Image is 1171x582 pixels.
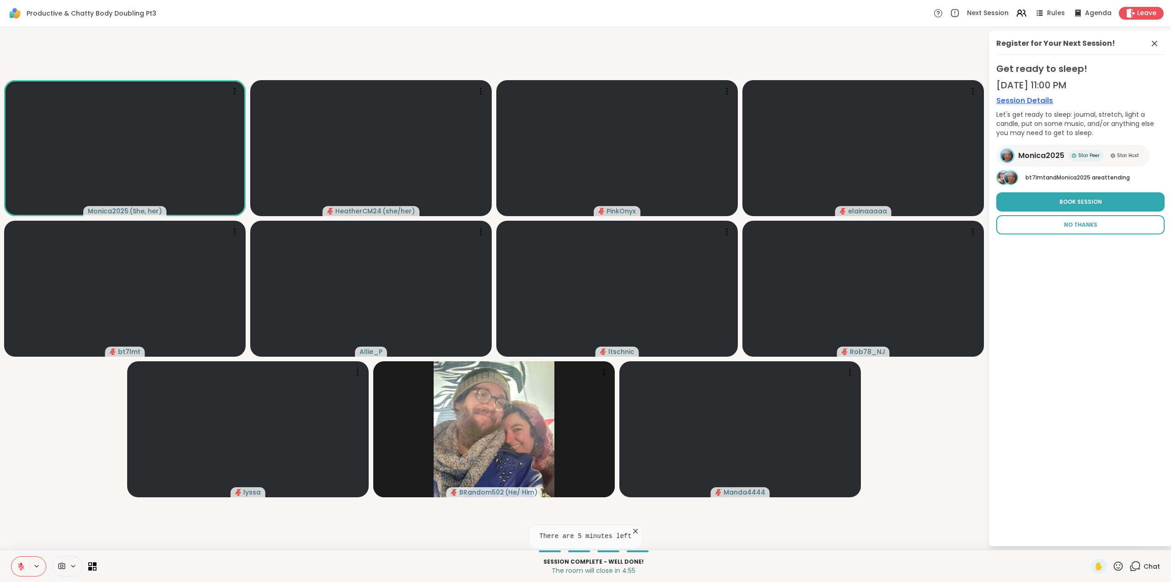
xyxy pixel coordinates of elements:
a: Monica2025Monica2025Star PeerStar PeerStar HostStar Host [996,145,1150,167]
span: lyssa [243,488,261,497]
div: [DATE] 11:00 PM [996,79,1165,92]
span: Next Session [967,9,1009,18]
span: Manda4444 [724,488,765,497]
span: ( He/ Him ) [505,488,537,497]
pre: There are 5 minutes left [539,532,632,541]
span: audio-muted [451,489,457,495]
span: ( She, her ) [129,207,162,216]
p: are attending [1026,174,1165,182]
span: Agenda [1085,9,1112,18]
p: The room will close in 4:55 [102,566,1085,575]
span: audio-muted [110,348,116,355]
span: audio-muted [598,208,605,214]
span: HeatherCM24 [335,207,381,216]
span: audio-muted [327,208,333,214]
span: Get ready to sleep! [996,62,1165,75]
span: No Thanks [1064,221,1097,229]
span: PinkOnyx [607,207,636,216]
button: Book Session [996,192,1165,212]
span: elainaaaaa [848,207,887,216]
span: Leave [1137,9,1156,18]
span: ( she/her ) [382,207,415,216]
span: audio-muted [840,208,846,214]
span: Monica2025 [1018,150,1064,161]
a: Session Details [996,95,1165,106]
span: Rob78_NJ [850,347,885,356]
span: audio-muted [600,348,607,355]
img: Star Peer [1072,153,1076,158]
span: BRandom502 [459,488,504,497]
span: Monica2025 [88,207,129,216]
span: Star Peer [1078,152,1100,159]
img: BRandom502 [434,361,554,497]
div: Register for Your Next Session! [996,38,1115,49]
span: Allie_P [360,347,382,356]
img: Monica2025 [1001,150,1013,162]
img: bt7lmt [997,171,1010,184]
div: Let's get ready to sleep: journal, stretch, light a candle, put on some music, and/or anything el... [996,110,1165,137]
span: Chat [1144,562,1160,571]
img: ShareWell Logomark [7,5,23,21]
span: audio-muted [842,348,848,355]
span: Productive & Chatty Body Doubling Pt3 [27,9,156,18]
span: bt7lmt [118,347,140,356]
img: Star Host [1111,153,1115,158]
span: audio-muted [715,489,722,495]
span: audio-muted [235,489,242,495]
span: Monica2025 [1057,174,1090,181]
span: ltschnic [608,347,634,356]
span: Rules [1047,9,1065,18]
span: ✋ [1094,561,1103,572]
button: No Thanks [996,215,1165,234]
p: Session Complete - well done! [102,558,1085,566]
img: Monica2025 [1004,171,1017,184]
span: Star Host [1117,152,1139,159]
span: bt7lmt and [1026,174,1057,181]
span: Book Session [1059,198,1102,206]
